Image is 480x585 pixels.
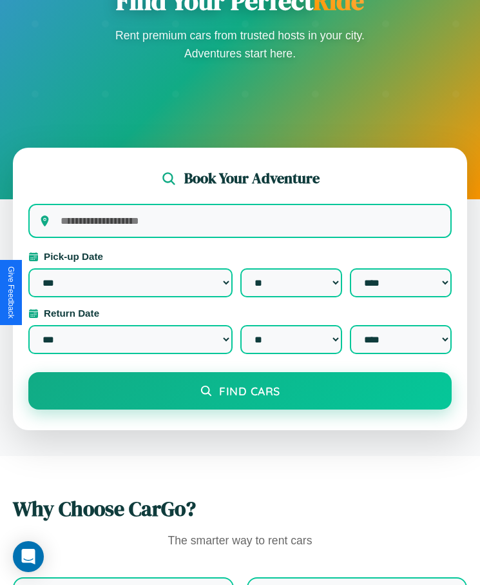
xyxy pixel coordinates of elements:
[13,531,467,551] p: The smarter way to rent cars
[28,308,452,319] label: Return Date
[28,372,452,410] button: Find Cars
[111,26,369,63] p: Rent premium cars from trusted hosts in your city. Adventures start here.
[13,541,44,572] div: Open Intercom Messenger
[28,251,452,262] label: Pick-up Date
[6,266,15,319] div: Give Feedback
[13,495,467,523] h2: Why Choose CarGo?
[184,168,320,188] h2: Book Your Adventure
